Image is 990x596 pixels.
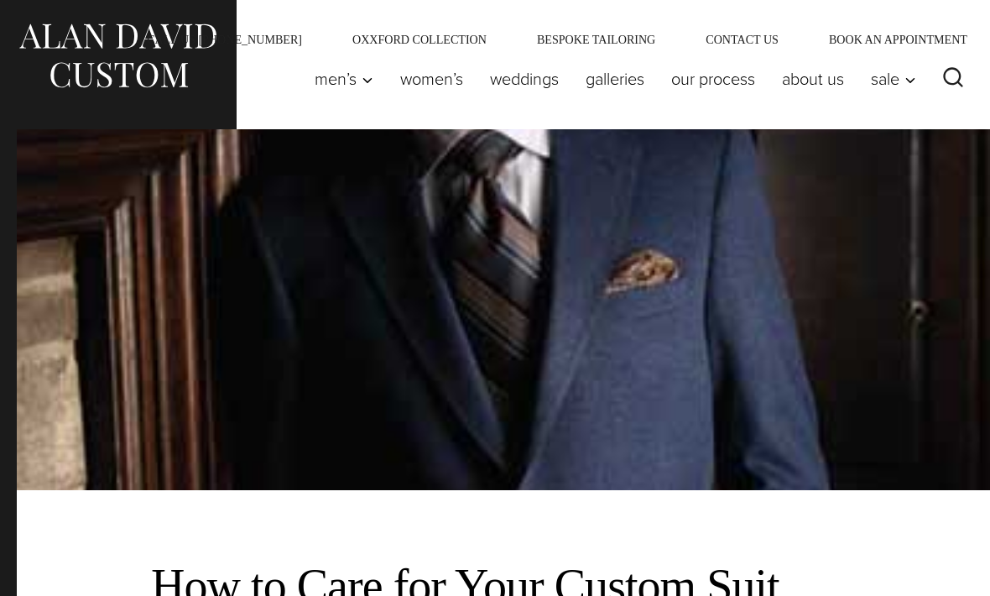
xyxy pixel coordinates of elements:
[871,71,916,87] span: Sale
[301,62,925,96] nav: Primary Navigation
[327,34,512,45] a: Oxxford Collection
[512,34,680,45] a: Bespoke Tailoring
[804,34,973,45] a: Book an Appointment
[122,34,327,45] a: Call Us [PHONE_NUMBER]
[769,62,857,96] a: About Us
[572,62,658,96] a: Galleries
[933,59,973,99] button: View Search Form
[387,62,477,96] a: Women’s
[315,71,373,87] span: Men’s
[477,62,572,96] a: weddings
[658,62,769,96] a: Our Process
[17,18,218,93] img: Alan David Custom
[122,34,973,45] nav: Secondary Navigation
[680,34,804,45] a: Contact Us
